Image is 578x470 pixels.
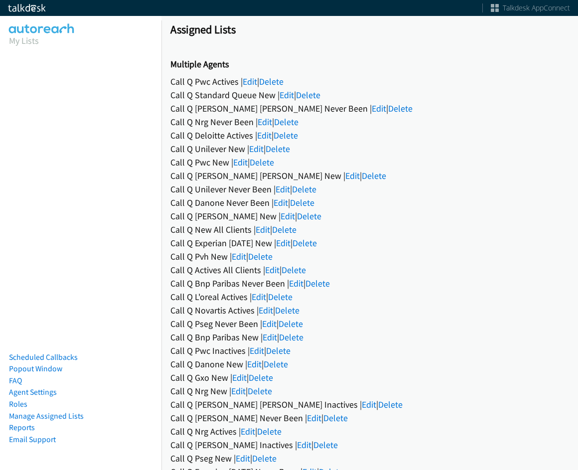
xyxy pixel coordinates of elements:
[170,371,569,384] div: Call Q Gxo New | |
[252,453,277,464] a: Delete
[170,142,569,156] div: Call Q Unilever New | |
[268,291,292,303] a: Delete
[276,183,290,195] a: Edit
[279,331,303,343] a: Delete
[9,364,62,373] a: Popout Window
[231,385,246,397] a: Edit
[323,412,348,424] a: Delete
[170,398,569,411] div: Call Q [PERSON_NAME] [PERSON_NAME] Inactives | |
[362,399,376,410] a: Edit
[241,426,255,437] a: Edit
[388,103,413,114] a: Delete
[9,423,35,432] a: Reports
[232,251,246,262] a: Edit
[248,385,272,397] a: Delete
[170,88,569,102] div: Call Q Standard Queue New | |
[257,426,282,437] a: Delete
[292,237,317,249] a: Delete
[170,277,569,290] div: Call Q Bnp Paribas Never Been | |
[290,197,314,208] a: Delete
[243,76,257,87] a: Edit
[250,345,264,356] a: Edit
[259,305,273,316] a: Edit
[264,358,288,370] a: Delete
[9,35,39,46] a: My Lists
[362,170,386,181] a: Delete
[170,250,569,263] div: Call Q Pvh New | |
[282,264,306,276] a: Delete
[313,439,338,451] a: Delete
[170,357,569,371] div: Call Q Danone New | |
[170,169,569,182] div: Call Q [PERSON_NAME] [PERSON_NAME] New | |
[170,411,569,425] div: Call Q [PERSON_NAME] Never Been | |
[256,224,270,235] a: Edit
[170,384,569,398] div: Call Q Nrg New | |
[170,290,569,304] div: Call Q L'oreal Actives | |
[289,278,303,289] a: Edit
[262,318,277,329] a: Edit
[249,143,264,155] a: Edit
[274,116,298,128] a: Delete
[250,157,274,168] a: Delete
[170,317,569,330] div: Call Q Pseg Never Been | |
[170,156,569,169] div: Call Q Pwc New | |
[9,376,22,385] a: FAQ
[9,352,78,362] a: Scheduled Callbacks
[272,224,296,235] a: Delete
[297,439,311,451] a: Edit
[296,89,320,101] a: Delete
[345,170,360,181] a: Edit
[378,399,403,410] a: Delete
[170,182,569,196] div: Call Q Unilever Never Been | |
[9,399,27,409] a: Roles
[249,372,273,383] a: Delete
[275,305,299,316] a: Delete
[233,157,248,168] a: Edit
[279,318,303,329] a: Delete
[292,183,316,195] a: Delete
[170,425,569,438] div: Call Q Nrg Actives | |
[170,304,569,317] div: Call Q Novartis Actives | |
[9,387,57,397] a: Agent Settings
[274,130,298,141] a: Delete
[265,264,280,276] a: Edit
[170,236,569,250] div: Call Q Experian [DATE] New | |
[170,344,569,357] div: Call Q Pwc Inactives | |
[247,358,262,370] a: Edit
[258,116,272,128] a: Edit
[274,197,288,208] a: Edit
[281,210,295,222] a: Edit
[170,438,569,452] div: Call Q [PERSON_NAME] Inactives | |
[307,412,321,424] a: Edit
[259,76,284,87] a: Delete
[297,210,321,222] a: Delete
[491,3,570,13] a: Talkdesk AppConnect
[248,251,273,262] a: Delete
[170,115,569,129] div: Call Q Nrg Never Been | |
[372,103,386,114] a: Edit
[252,291,266,303] a: Edit
[170,263,569,277] div: Call Q Actives All Clients | |
[170,59,569,70] h2: Multiple Agents
[263,331,277,343] a: Edit
[276,237,290,249] a: Edit
[170,330,569,344] div: Call Q Bnp Paribas New | |
[170,75,569,88] div: Call Q Pwc Actives | |
[170,209,569,223] div: Call Q [PERSON_NAME] New | |
[170,102,569,115] div: Call Q [PERSON_NAME] [PERSON_NAME] Never Been | |
[170,223,569,236] div: Call Q New All Clients | |
[170,196,569,209] div: Call Q Danone Never Been | |
[257,130,272,141] a: Edit
[266,143,290,155] a: Delete
[280,89,294,101] a: Edit
[170,452,569,465] div: Call Q Pseg New | |
[305,278,330,289] a: Delete
[232,372,247,383] a: Edit
[236,453,250,464] a: Edit
[9,435,56,444] a: Email Support
[9,411,84,421] a: Manage Assigned Lists
[266,345,290,356] a: Delete
[170,22,569,36] h1: Assigned Lists
[170,129,569,142] div: Call Q Deloitte Actives | |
